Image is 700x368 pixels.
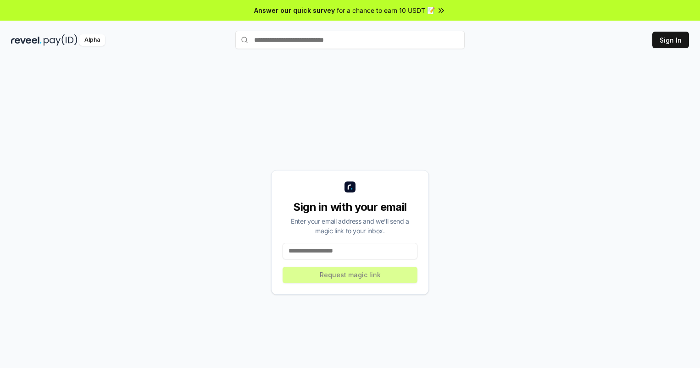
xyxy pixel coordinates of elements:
div: Enter your email address and we’ll send a magic link to your inbox. [283,216,417,236]
span: Answer our quick survey [254,5,335,15]
div: Sign in with your email [283,200,417,214]
img: reveel_dark [11,34,42,46]
button: Sign In [652,32,689,48]
img: logo_small [344,181,356,192]
img: pay_id [44,34,78,46]
span: for a chance to earn 10 USDT 📝 [337,5,435,15]
div: Alpha [79,34,105,46]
